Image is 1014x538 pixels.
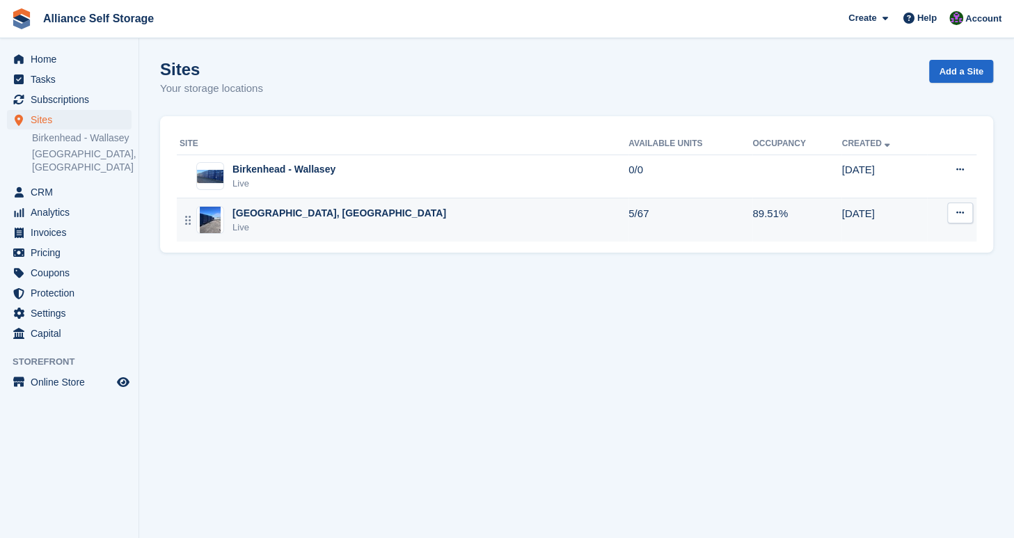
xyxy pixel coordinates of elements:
img: Image of Birkenhead - Wallasey site [197,170,223,183]
span: CRM [31,182,114,202]
span: Online Store [31,372,114,392]
h1: Sites [160,60,263,79]
img: stora-icon-8386f47178a22dfd0bd8f6a31ec36ba5ce8667c1dd55bd0f319d3a0aa187defe.svg [11,8,32,29]
a: menu [7,70,132,89]
span: Account [965,12,1001,26]
span: Invoices [31,223,114,242]
td: 89.51% [752,198,841,242]
a: Preview store [115,374,132,390]
span: Home [31,49,114,69]
th: Site [177,133,628,155]
span: Help [917,11,937,25]
td: 0/0 [628,155,752,198]
a: menu [7,303,132,323]
p: Your storage locations [160,81,263,97]
span: Protection [31,283,114,303]
th: Occupancy [752,133,841,155]
a: menu [7,324,132,343]
th: Available Units [628,133,752,155]
div: Live [232,221,446,235]
span: Storefront [13,355,138,369]
a: menu [7,110,132,129]
a: menu [7,243,132,262]
div: Live [232,177,335,191]
span: Capital [31,324,114,343]
a: menu [7,372,132,392]
span: Tasks [31,70,114,89]
a: Alliance Self Storage [38,7,159,30]
span: Settings [31,303,114,323]
span: Create [848,11,876,25]
span: Pricing [31,243,114,262]
a: menu [7,263,132,283]
a: menu [7,49,132,69]
span: Subscriptions [31,90,114,109]
span: Analytics [31,203,114,222]
td: [DATE] [841,198,927,242]
a: menu [7,203,132,222]
a: [GEOGRAPHIC_DATA], [GEOGRAPHIC_DATA] [32,148,132,174]
div: [GEOGRAPHIC_DATA], [GEOGRAPHIC_DATA] [232,206,446,221]
a: Add a Site [929,60,993,83]
a: menu [7,283,132,303]
span: Sites [31,110,114,129]
td: 5/67 [628,198,752,242]
img: Image of Tarren Way South, Moreton, Wirral site [200,206,221,234]
a: Created [841,139,892,148]
a: menu [7,223,132,242]
img: Romilly Norton [949,11,963,25]
td: [DATE] [841,155,927,198]
a: Birkenhead - Wallasey [32,132,132,145]
a: menu [7,182,132,202]
div: Birkenhead - Wallasey [232,162,335,177]
span: Coupons [31,263,114,283]
a: menu [7,90,132,109]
